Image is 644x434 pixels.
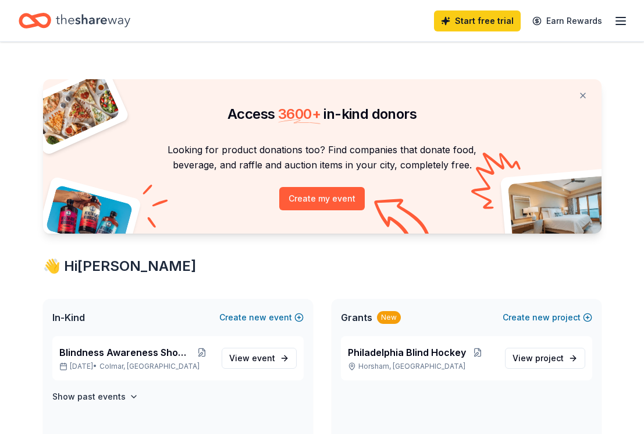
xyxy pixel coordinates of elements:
[59,345,191,359] span: Blindness Awareness Showcase
[377,311,401,324] div: New
[503,310,592,324] button: Createnewproject
[52,310,85,324] span: In-Kind
[341,310,372,324] span: Grants
[249,310,266,324] span: new
[535,353,564,363] span: project
[99,362,200,371] span: Colmar, [GEOGRAPHIC_DATA]
[227,105,417,122] span: Access in-kind donors
[59,362,212,371] p: [DATE] •
[43,257,602,276] div: 👋 Hi [PERSON_NAME]
[513,351,564,365] span: View
[532,310,550,324] span: new
[30,72,120,147] img: Pizza
[278,105,321,122] span: 3600 +
[19,7,130,34] a: Home
[434,10,521,31] a: Start free trial
[525,10,609,31] a: Earn Rewards
[229,351,275,365] span: View
[52,390,138,404] button: Show past events
[374,199,432,242] img: Curvy arrow
[222,348,297,369] a: View event
[505,348,585,369] a: View project
[219,310,304,324] button: Createnewevent
[252,353,275,363] span: event
[52,390,126,404] h4: Show past events
[279,187,365,210] button: Create my event
[348,345,466,359] span: Philadelphia Blind Hockey
[57,142,588,173] p: Looking for product donations too? Find companies that donate food, beverage, and raffle and auct...
[348,362,496,371] p: Horsham, [GEOGRAPHIC_DATA]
